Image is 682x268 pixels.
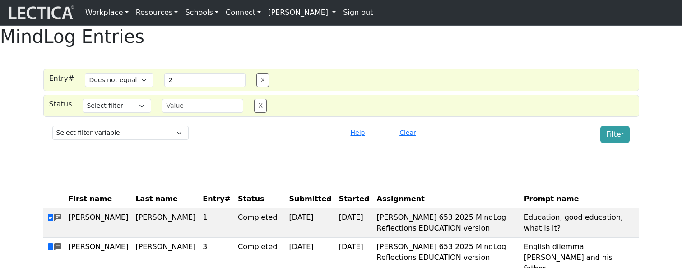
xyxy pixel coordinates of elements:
[44,99,78,113] div: Status
[254,99,267,113] button: X
[132,190,199,208] th: Last name
[54,213,61,223] span: comments
[47,213,54,222] span: view
[395,126,420,140] button: Clear
[335,190,373,208] th: Started
[7,4,74,21] img: lecticalive
[162,99,243,113] input: Value
[199,190,234,208] th: Entry#
[347,126,369,140] button: Help
[347,128,369,137] a: Help
[82,4,132,22] a: Workplace
[65,190,132,208] th: First name
[181,4,222,22] a: Schools
[600,126,630,143] button: Filter
[234,208,286,238] td: Completed
[54,242,61,253] span: comments
[164,73,246,87] input: Value
[132,4,182,22] a: Resources
[234,190,286,208] th: Status
[520,190,639,208] th: Prompt name
[132,208,199,238] td: [PERSON_NAME]
[65,208,132,238] td: [PERSON_NAME]
[335,208,373,238] td: [DATE]
[264,4,339,22] a: [PERSON_NAME]
[47,243,54,251] span: view
[520,208,639,238] td: Education, good education, what is it?
[44,73,80,87] div: Entry#
[222,4,264,22] a: Connect
[339,4,376,22] a: Sign out
[286,190,335,208] th: Submitted
[373,190,520,208] th: Assignment
[256,73,269,87] button: X
[199,208,234,238] td: 1
[373,208,520,238] td: [PERSON_NAME] 653 2025 MindLog Reflections EDUCATION version
[286,208,335,238] td: [DATE]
